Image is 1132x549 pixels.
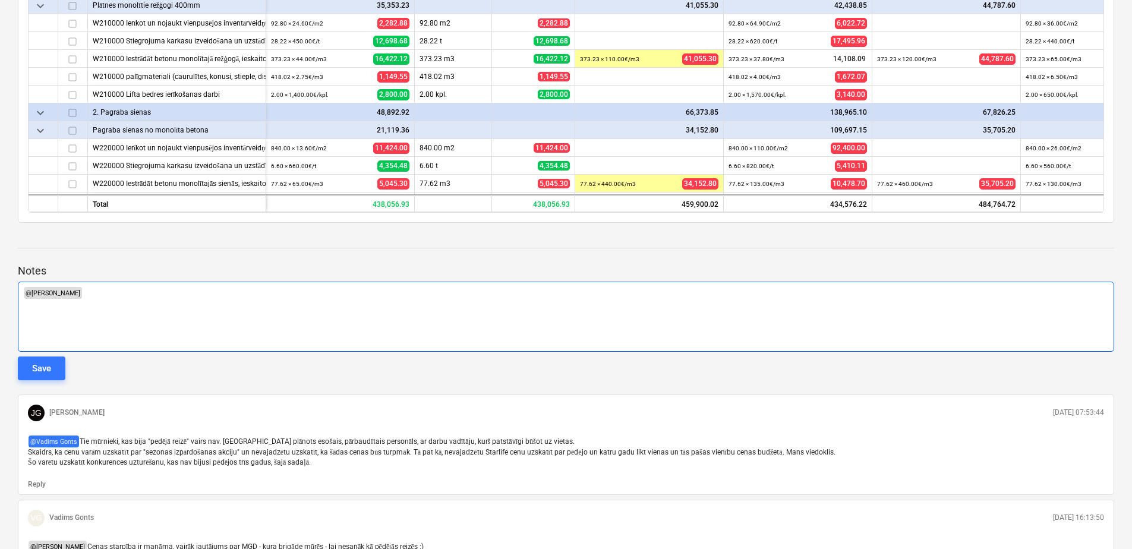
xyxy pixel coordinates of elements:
[580,121,718,139] div: 34,152.80
[271,74,323,80] small: 418.02 × 2.75€ / m3
[538,90,570,99] span: 2,800.00
[832,53,867,64] span: 14,108.09
[682,178,718,189] span: 34,152.80
[872,194,1021,212] div: 484,764.72
[729,181,784,187] small: 77.62 × 135.00€ / m3
[538,161,570,171] span: 4,354.48
[1026,163,1071,169] small: 6.60 × 560.00€ / t
[24,287,82,299] span: @ [PERSON_NAME]
[1026,20,1078,27] small: 92.80 × 36.00€ / m2
[724,194,872,212] div: 434,576.22
[93,32,261,49] div: W210000 Stiegrojuma karkasu izveidošana un uzstādīšana, stiegras savienojot ar stiepli (pēc spec.)
[1026,181,1081,187] small: 77.62 × 130.00€ / m3
[1026,91,1079,98] small: 2.00 × 650.00€ / kpl.
[1073,492,1132,549] iframe: Chat Widget
[1026,74,1078,80] small: 418.02 × 6.50€ / m3
[415,86,492,103] div: 2.00 kpl.
[538,18,570,28] span: 2,282.88
[538,179,570,188] span: 5,045.30
[93,175,261,192] div: W220000 Iestrādāt betonu monolītajās sienās, ieskaitot betona nosegšanu un kopšanu
[1026,38,1074,45] small: 28.22 × 440.00€ / t
[729,38,777,45] small: 28.22 × 620.00€ / t
[831,35,867,46] span: 17,495.96
[580,103,718,121] div: 66,373.85
[28,405,45,421] div: Jānis Grāmatnieks
[835,160,867,171] span: 5,410.11
[29,436,79,447] span: @ Vadims Gonts
[377,71,409,82] span: 1,149.55
[49,513,94,523] p: Vadims Gonts
[415,32,492,50] div: 28.22 t
[534,143,570,153] span: 11,424.00
[415,14,492,32] div: 92.80 m2
[18,264,1114,278] p: Notes
[729,74,781,80] small: 418.02 × 4.00€ / m3
[831,178,867,189] span: 10,478.70
[729,56,784,62] small: 373.23 × 37.80€ / m3
[373,142,409,153] span: 11,424.00
[33,105,48,119] span: keyboard_arrow_down
[93,14,261,31] div: W210000 Ierīkot un nojaukt vienpusējos inventārveidņus ar koka balstiem
[271,91,329,98] small: 2.00 × 1,400.00€ / kpl.
[729,145,788,152] small: 840.00 × 110.00€ / m2
[49,408,105,418] p: [PERSON_NAME]
[271,20,323,27] small: 92.80 × 24.60€ / m2
[271,163,316,169] small: 6.60 × 660.00€ / t
[534,54,570,64] span: 16,422.12
[415,175,492,193] div: 77.62 m3
[32,361,51,376] div: Save
[93,50,261,67] div: W210000 Iestrādāt betonu monolītajā režģogā, ieskaitot betona nosegšanu un kopšanu, virsmas slīpē...
[271,56,327,62] small: 373.23 × 44.00€ / m3
[835,89,867,100] span: 3,140.00
[979,53,1016,64] span: 44,787.60
[1053,513,1104,523] p: [DATE] 16:13:50
[580,181,636,187] small: 77.62 × 440.00€ / m3
[88,194,266,212] div: Total
[28,479,46,490] button: Reply
[33,123,48,137] span: keyboard_arrow_down
[877,56,936,62] small: 373.23 × 120.00€ / m3
[835,71,867,82] span: 1,672.07
[377,178,409,189] span: 5,045.30
[729,103,867,121] div: 138,965.10
[415,50,492,68] div: 373.23 m3
[373,53,409,64] span: 16,422.12
[729,91,786,98] small: 2.00 × 1,570.00€ / kpl.
[538,72,570,81] span: 1,149.55
[377,160,409,171] span: 4,354.48
[93,68,261,85] div: W210000 palīgmateriali (caurulītes, konusi, stieple, distanceri, kokmateriali)
[377,17,409,29] span: 2,282.88
[93,157,261,174] div: W220000 Stiegrojuma karkasu izveidošana un uzstādīšana, stiegras savienojot ar stiepli (85kg/m2)
[271,121,409,139] div: 21,119.36
[93,193,261,210] div: W220000 palīgmateriali (caurulītes, konusi, stieple, distanceri, kokmateriali)
[93,86,261,103] div: W210000 Lifta bedres ierīkošanas darbi
[266,194,415,212] div: 438,056.93
[28,510,45,526] div: Vadims Gonts
[831,142,867,153] span: 92,400.00
[835,17,867,29] span: 6,022.72
[682,53,718,64] span: 41,055.30
[93,121,261,138] div: Pagraba sienas no monolīta betona
[877,121,1016,139] div: 35,705.20
[979,178,1016,189] span: 35,705.20
[492,194,575,212] div: 438,056.93
[93,103,261,121] div: 2. Pagraba sienas
[575,194,724,212] div: 459,900.02
[28,437,835,467] span: Tie mūrnieki, kas bija "pedējā reizē" vairs nav. [GEOGRAPHIC_DATA] plānots esošais, pārbaudītais ...
[415,139,492,157] div: 840.00 m2
[271,181,323,187] small: 77.62 × 65.00€ / m3
[877,103,1016,121] div: 67,826.25
[1053,408,1104,418] p: [DATE] 07:53:44
[729,163,774,169] small: 6.60 × 820.00€ / t
[30,513,42,522] span: VG
[271,145,327,152] small: 840.00 × 13.60€ / m2
[415,68,492,86] div: 418.02 m3
[1026,56,1081,62] small: 373.23 × 65.00€ / m3
[415,157,492,175] div: 6.60 t
[1026,145,1081,152] small: 840.00 × 26.00€ / m2
[534,36,570,46] span: 12,698.68
[415,193,492,210] div: 86.93 m3
[377,89,409,100] span: 2,800.00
